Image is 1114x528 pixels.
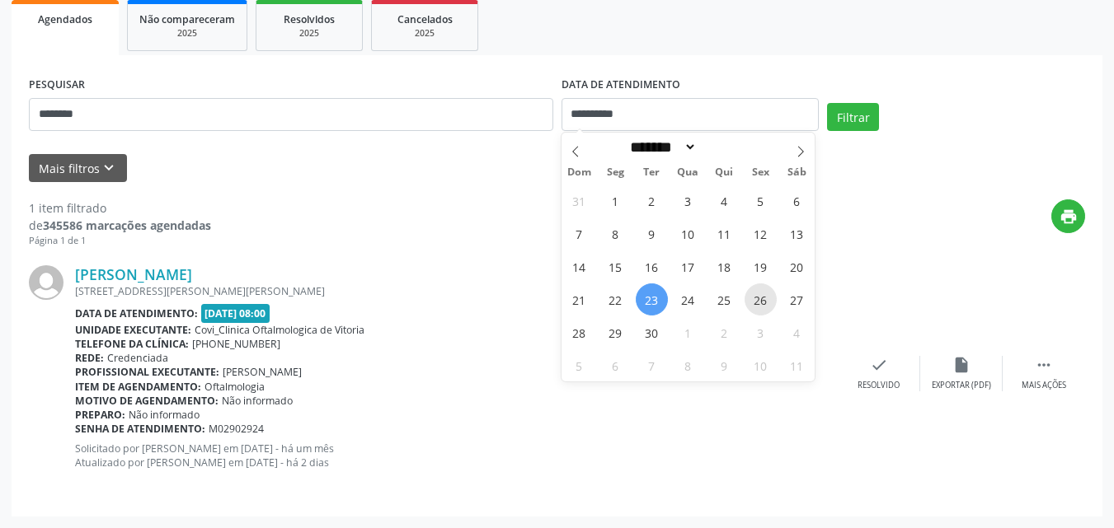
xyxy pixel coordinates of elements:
span: Outubro 10, 2025 [745,349,777,381]
span: Não compareceram [139,12,235,26]
span: Outubro 11, 2025 [781,349,813,381]
div: Página 1 de 1 [29,234,211,248]
label: PESQUISAR [29,72,85,98]
span: Qui [706,167,742,178]
span: Setembro 24, 2025 [672,283,704,315]
b: Profissional executante: [75,365,219,379]
button: Mais filtroskeyboard_arrow_down [29,154,127,183]
span: Setembro 30, 2025 [636,316,668,348]
b: Preparo: [75,408,125,422]
span: Setembro 21, 2025 [563,283,595,315]
span: Cancelados [397,12,453,26]
b: Telefone da clínica: [75,337,189,351]
span: Credenciada [107,351,168,365]
span: Setembro 28, 2025 [563,316,595,348]
span: Outubro 6, 2025 [599,349,632,381]
span: Setembro 6, 2025 [781,185,813,217]
span: Qua [670,167,706,178]
span: Setembro 5, 2025 [745,185,777,217]
span: Ter [633,167,670,178]
a: [PERSON_NAME] [75,265,192,283]
div: 2025 [139,27,235,40]
span: Agosto 31, 2025 [563,185,595,217]
span: Setembro 8, 2025 [599,217,632,250]
div: [STREET_ADDRESS][PERSON_NAME][PERSON_NAME] [75,284,838,298]
span: Agendados [38,12,92,26]
img: img [29,265,63,300]
span: Não informado [222,394,293,408]
p: Solicitado por [PERSON_NAME] em [DATE] - há um mês Atualizado por [PERSON_NAME] em [DATE] - há 2 ... [75,442,838,470]
span: Setembro 22, 2025 [599,283,632,315]
span: Setembro 3, 2025 [672,185,704,217]
span: Outubro 4, 2025 [781,316,813,348]
span: Setembro 18, 2025 [708,250,740,283]
input: Year [697,138,751,156]
span: Setembro 16, 2025 [636,250,668,283]
span: Setembro 19, 2025 [745,250,777,283]
strong: 345586 marcações agendadas [43,217,211,233]
span: Covi_Clinica Oftalmologica de Vitoria [195,323,364,337]
span: Setembro 26, 2025 [745,283,777,315]
div: 1 item filtrado [29,199,211,217]
i: check [870,356,888,374]
span: Setembro 7, 2025 [563,217,595,250]
span: Setembro 23, 2025 [636,283,668,315]
span: Outubro 1, 2025 [672,316,704,348]
span: Não informado [129,408,200,422]
i:  [1035,356,1053,374]
span: Setembro 10, 2025 [672,217,704,250]
i: insert_drive_file [952,356,971,374]
span: Dom [562,167,598,178]
span: Setembro 15, 2025 [599,250,632,283]
span: Setembro 1, 2025 [599,185,632,217]
b: Senha de atendimento: [75,422,205,436]
div: Resolvido [858,380,900,391]
span: Outubro 5, 2025 [563,349,595,381]
span: Outubro 3, 2025 [745,316,777,348]
div: de [29,217,211,234]
i: keyboard_arrow_down [100,159,118,177]
span: Setembro 4, 2025 [708,185,740,217]
span: [DATE] 08:00 [201,304,270,323]
div: 2025 [383,27,466,40]
span: Setembro 25, 2025 [708,283,740,315]
span: Setembro 13, 2025 [781,217,813,250]
span: Setembro 17, 2025 [672,250,704,283]
span: Sex [742,167,778,178]
span: [PHONE_NUMBER] [192,337,280,351]
button: print [1051,199,1085,233]
select: Month [625,138,698,156]
span: Resolvidos [284,12,335,26]
div: Mais ações [1022,380,1066,391]
span: Outubro 2, 2025 [708,316,740,348]
b: Rede: [75,351,104,365]
span: Setembro 27, 2025 [781,283,813,315]
b: Item de agendamento: [75,380,201,394]
div: 2025 [268,27,350,40]
span: Seg [597,167,633,178]
span: Sáb [778,167,815,178]
button: Filtrar [827,103,879,131]
span: Outubro 9, 2025 [708,349,740,381]
label: DATA DE ATENDIMENTO [562,72,680,98]
span: [PERSON_NAME] [223,365,302,379]
span: Setembro 12, 2025 [745,217,777,250]
span: Outubro 8, 2025 [672,349,704,381]
span: Setembro 11, 2025 [708,217,740,250]
span: Setembro 14, 2025 [563,250,595,283]
b: Data de atendimento: [75,306,198,320]
span: M02902924 [209,422,264,436]
span: Setembro 29, 2025 [599,316,632,348]
i: print [1060,208,1078,226]
span: Setembro 20, 2025 [781,250,813,283]
div: Exportar (PDF) [932,380,991,391]
b: Motivo de agendamento: [75,394,219,408]
span: Setembro 9, 2025 [636,217,668,250]
span: Oftalmologia [204,380,265,394]
span: Setembro 2, 2025 [636,185,668,217]
span: Outubro 7, 2025 [636,349,668,381]
b: Unidade executante: [75,323,191,337]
